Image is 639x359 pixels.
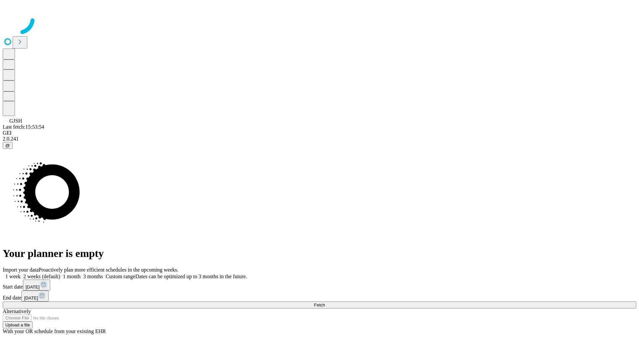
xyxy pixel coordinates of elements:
[3,301,636,308] button: Fetch
[3,280,636,291] div: Start date
[5,143,10,148] span: @
[3,124,44,130] span: Last fetch: 15:53:54
[3,328,106,334] span: With your OR schedule from your existing EHR
[3,130,636,136] div: GEI
[3,247,636,260] h1: Your planner is empty
[83,274,103,279] span: 3 months
[135,274,247,279] span: Dates can be optimized up to 3 months in the future.
[3,308,31,314] span: Alternatively
[63,274,81,279] span: 1 month
[3,267,39,273] span: Import your data
[39,267,178,273] span: Proactively plan more efficient schedules in the upcoming weeks.
[314,302,325,307] span: Fetch
[106,274,135,279] span: Custom range
[3,321,33,328] button: Upload a file
[5,274,21,279] span: 1 week
[24,296,38,300] span: [DATE]
[23,280,50,291] button: [DATE]
[3,136,636,142] div: 2.0.241
[26,285,40,290] span: [DATE]
[3,291,636,301] div: End date
[23,274,60,279] span: 2 weeks (default)
[9,118,22,124] span: GJSH
[3,142,13,149] button: @
[21,291,49,301] button: [DATE]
